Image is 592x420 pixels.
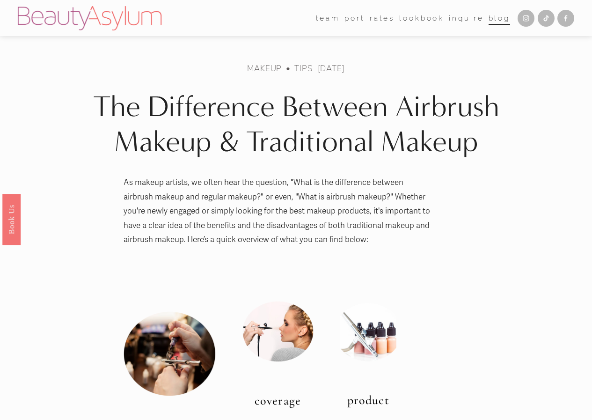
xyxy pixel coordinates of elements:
span: team [316,12,340,25]
a: Inquire [449,11,483,25]
a: Instagram [518,10,534,27]
h1: The Difference Between Airbrush Makeup & Traditional Makeup [88,89,505,159]
img: Beauty Asylum | Bridal Hair &amp; Makeup Charlotte &amp; Atlanta [18,6,161,30]
a: Rates [370,11,395,25]
a: port [344,11,365,25]
a: Book Us [2,193,21,244]
a: Tips [294,63,312,74]
a: Facebook [557,10,574,27]
a: Blog [489,11,510,25]
a: folder dropdown [316,11,340,25]
a: makeup [247,63,282,74]
a: Lookbook [399,11,444,25]
span: [DATE] [318,63,345,74]
a: product [347,393,389,407]
p: As makeup artists, we often hear the question, "What is the difference between airbrush makeup an... [124,176,432,247]
a: coverage [255,393,301,408]
a: TikTok [538,10,555,27]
